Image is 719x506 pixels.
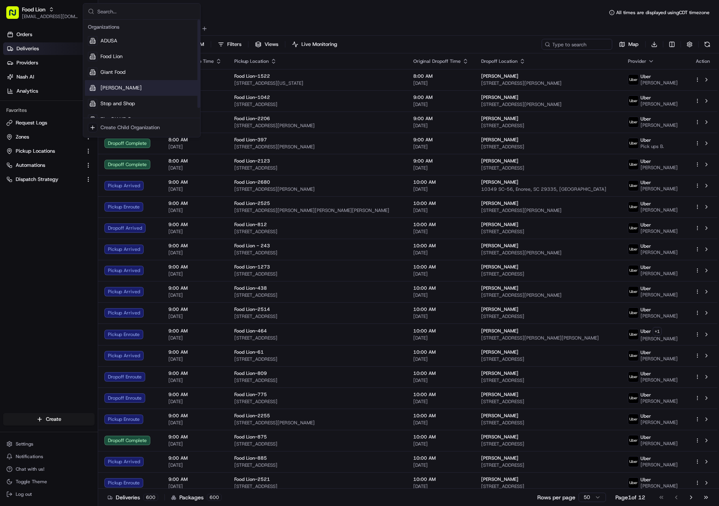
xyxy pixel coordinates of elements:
span: Request Logs [16,119,47,126]
span: Nash AI [16,73,34,80]
span: Pickup Location [234,58,269,64]
span: [STREET_ADDRESS][PERSON_NAME][PERSON_NAME][PERSON_NAME] [234,207,401,214]
span: [PERSON_NAME] [481,285,518,291]
button: Chat with us! [3,464,95,475]
button: Refresh [702,39,713,50]
span: [PERSON_NAME] [641,483,678,489]
a: Dispatch Strategy [6,176,82,183]
span: [STREET_ADDRESS] [481,165,616,171]
img: profile_uber_ahold_partner.png [628,457,639,467]
span: [DATE] [413,483,469,490]
span: Food Lion-885 [234,455,267,461]
span: [DATE] [168,398,222,405]
span: [STREET_ADDRESS] [234,101,401,108]
div: We're available if you need us! [27,83,99,89]
button: Food Lion[EMAIL_ADDRESS][DOMAIN_NAME] [3,3,81,22]
span: [STREET_ADDRESS] [481,441,616,447]
span: Food Lion-812 [234,221,267,228]
span: Food Lion-1522 [234,73,270,79]
span: [DATE] [168,335,222,341]
span: 9:00 AM [168,370,222,376]
span: [STREET_ADDRESS][PERSON_NAME] [481,80,616,86]
span: [PERSON_NAME] [641,377,678,383]
span: 10:00 AM [413,243,469,249]
span: Pickup Locations [16,148,55,155]
button: Live Monitoring [288,39,341,50]
img: profile_uber_ahold_partner.png [628,117,639,127]
span: [STREET_ADDRESS][PERSON_NAME] [481,207,616,214]
span: Dispatch Strategy [16,176,58,183]
span: [PERSON_NAME] [641,356,678,362]
div: Create Child Organization [100,124,160,131]
button: Map [615,39,642,50]
span: [PERSON_NAME] [481,391,518,398]
span: Zones [16,133,29,141]
span: Filters [227,41,241,48]
span: 10:00 AM [413,413,469,419]
span: [STREET_ADDRESS] [481,377,616,384]
span: [EMAIL_ADDRESS][DOMAIN_NAME] [22,13,78,20]
span: [PERSON_NAME] [481,370,518,376]
span: Views [265,41,278,48]
span: [PERSON_NAME] [481,476,518,482]
span: Chat with us! [16,466,44,472]
span: Food Lion-2521 [234,476,270,482]
span: Uber [641,349,651,356]
span: [PERSON_NAME] [481,94,518,100]
span: All times are displayed using CDT timezone [616,9,710,16]
span: 9:00 AM [168,455,222,461]
span: 10:00 AM [413,455,469,461]
span: Food Lion-809 [234,370,267,376]
input: Search... [97,4,195,19]
span: The GIANT Company [100,116,150,123]
span: 9:00 AM [413,158,469,164]
span: Uber [641,179,651,186]
span: Food Lion-438 [234,285,267,291]
span: 10349 SC-56, Enoree, SC 29335, [GEOGRAPHIC_DATA] [481,186,616,192]
span: [STREET_ADDRESS] [234,165,401,171]
span: Food Lion-2206 [234,115,270,122]
span: Uber [641,264,651,270]
span: [DATE] [168,483,222,490]
button: Notifications [3,451,95,462]
span: Food Lion-2514 [234,306,270,312]
span: Uber [641,477,651,483]
span: [DATE] [413,292,469,298]
span: [DATE] [413,144,469,150]
span: 10:00 AM [413,349,469,355]
span: 9:00 AM [168,200,222,206]
span: [STREET_ADDRESS] [481,271,616,277]
img: profile_uber_ahold_partner.png [628,308,639,318]
span: 10:00 AM [413,370,469,376]
span: [STREET_ADDRESS] [234,292,401,298]
span: Stop and Shop [100,100,135,107]
span: 9:00 AM [168,221,222,228]
img: profile_uber_ahold_partner.png [628,478,639,488]
span: [STREET_ADDRESS][PERSON_NAME] [234,186,401,192]
span: 9:00 AM [168,306,222,312]
span: [DATE] [168,186,222,192]
span: 9:00 AM [168,476,222,482]
span: 9:00 AM [168,243,222,249]
button: Dispatch Strategy [3,173,95,186]
div: Action [695,58,711,64]
span: [PERSON_NAME] [641,419,678,426]
a: 📗Knowledge Base [5,111,63,125]
span: [PERSON_NAME] [641,228,678,234]
span: 8:00 AM [413,73,469,79]
span: [DATE] [168,292,222,298]
span: Uber [641,95,651,101]
span: 9:00 AM [413,115,469,122]
span: [STREET_ADDRESS] [234,462,401,468]
span: Uber [641,243,651,249]
span: [STREET_ADDRESS] [481,483,616,490]
span: Providers [16,59,38,66]
span: [PERSON_NAME] [641,336,678,342]
span: [STREET_ADDRESS] [234,398,401,405]
img: profile_uber_ahold_partner.png [628,181,639,191]
span: Analytics [16,88,38,95]
img: profile_uber_ahold_partner.png [628,287,639,297]
span: 10:00 AM [413,391,469,398]
img: profile_uber_ahold_partner.png [628,244,639,254]
span: 9:00 AM [168,328,222,334]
